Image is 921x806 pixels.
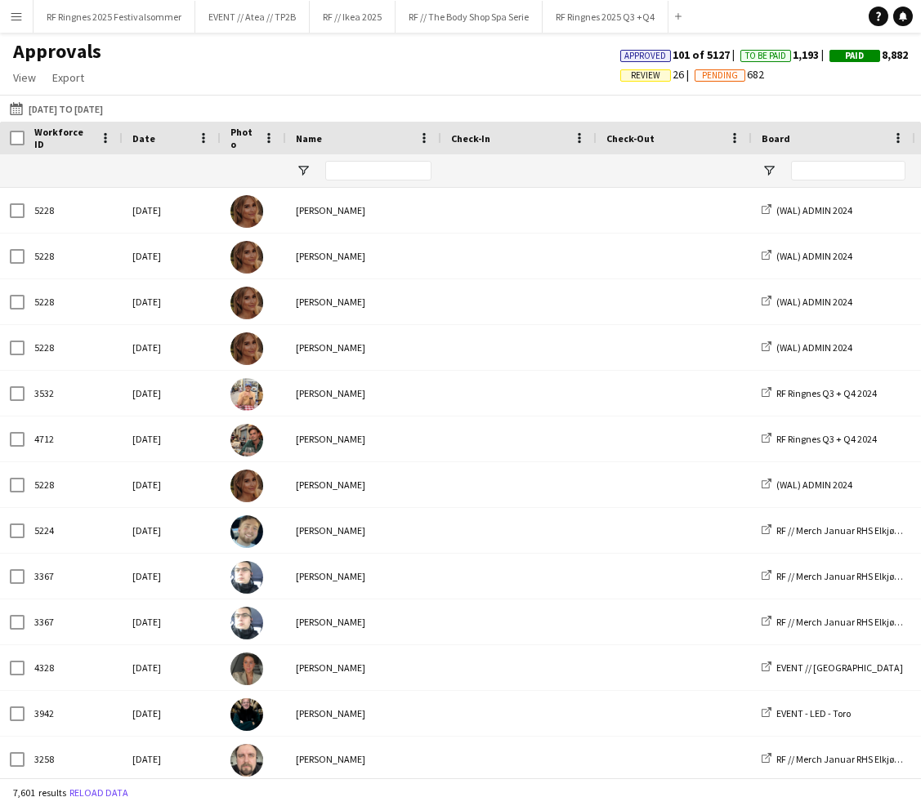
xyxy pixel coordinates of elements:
[325,161,431,180] input: Name Filter Input
[286,554,441,599] div: [PERSON_NAME]
[776,433,877,445] span: RF Ringnes Q3 + Q4 2024
[776,387,877,399] span: RF Ringnes Q3 + Q4 2024
[7,67,42,88] a: View
[230,287,263,319] img: Maja Myhre Johansson
[745,51,786,61] span: To Be Paid
[123,234,221,278] div: [DATE]
[762,753,920,765] a: RF // Merch Januar RHS Elkjøp 2025
[310,1,396,33] button: RF // Ikea 2025
[25,462,123,507] div: 5228
[286,599,441,644] div: [PERSON_NAME]
[7,99,106,118] button: [DATE] to [DATE]
[776,570,920,582] span: RF // Merch Januar RHS Elkjøp 2025
[762,204,852,216] a: (WAL) ADMIN 2024
[762,616,920,628] a: RF // Merch Januar RHS Elkjøp 2025
[695,67,764,82] span: 682
[66,784,132,802] button: Reload data
[620,47,740,62] span: 101 of 5127
[620,67,695,82] span: 26
[25,325,123,370] div: 5228
[34,1,195,33] button: RF Ringnes 2025 Festivalsommer
[123,508,221,553] div: [DATE]
[286,416,441,461] div: [PERSON_NAME]
[25,508,123,553] div: 5224
[762,707,851,719] a: EVENT - LED - Toro
[829,47,908,62] span: 8,882
[846,51,865,61] span: Paid
[132,132,155,145] span: Date
[230,607,263,639] img: Kenneth Olsen
[230,332,263,365] img: Maja Myhre Johansson
[123,737,221,782] div: [DATE]
[230,126,257,150] span: Photo
[762,132,790,145] span: Board
[625,51,667,61] span: Approved
[762,163,776,178] button: Open Filter Menu
[13,70,36,85] span: View
[286,691,441,736] div: [PERSON_NAME]
[123,554,221,599] div: [DATE]
[762,433,877,445] a: RF Ringnes Q3 + Q4 2024
[776,341,852,354] span: (WAL) ADMIN 2024
[776,661,903,674] span: EVENT // [GEOGRAPHIC_DATA]
[25,279,123,324] div: 5228
[123,325,221,370] div: [DATE]
[123,416,221,461] div: [DATE]
[230,698,263,731] img: Kasper André Melås
[286,371,441,416] div: [PERSON_NAME]
[286,188,441,233] div: [PERSON_NAME]
[286,462,441,507] div: [PERSON_NAME]
[776,250,852,262] span: (WAL) ADMIN 2024
[776,524,920,537] span: RF // Merch Januar RHS Elkjøp 2025
[776,204,852,216] span: (WAL) ADMIN 2024
[286,645,441,690] div: [PERSON_NAME]
[286,508,441,553] div: [PERSON_NAME]
[286,737,441,782] div: [PERSON_NAME]
[791,161,905,180] input: Board Filter Input
[762,296,852,308] a: (WAL) ADMIN 2024
[25,234,123,278] div: 5228
[230,561,263,594] img: Kenneth Olsen
[34,126,93,150] span: Workforce ID
[230,424,263,456] img: Wilmer Borgnes
[25,691,123,736] div: 3942
[123,599,221,644] div: [DATE]
[631,70,660,81] span: Review
[230,241,263,274] img: Maja Myhre Johansson
[195,1,310,33] button: EVENT // Atea // TP2B
[762,341,852,354] a: (WAL) ADMIN 2024
[46,67,91,88] a: Export
[230,470,263,502] img: Maja Myhre Johansson
[606,132,655,145] span: Check-Out
[296,163,311,178] button: Open Filter Menu
[776,753,920,765] span: RF // Merch Januar RHS Elkjøp 2025
[123,188,221,233] div: [DATE]
[776,616,920,628] span: RF // Merch Januar RHS Elkjøp 2025
[25,554,123,599] div: 3367
[286,279,441,324] div: [PERSON_NAME]
[25,188,123,233] div: 5228
[25,416,123,461] div: 4712
[762,479,852,491] a: (WAL) ADMIN 2024
[776,296,852,308] span: (WAL) ADMIN 2024
[25,645,123,690] div: 4328
[286,234,441,278] div: [PERSON_NAME]
[230,515,263,548] img: Kristoffer Andersen
[762,250,852,262] a: (WAL) ADMIN 2024
[52,70,84,85] span: Export
[230,378,263,411] img: Filip Øverli
[776,707,851,719] span: EVENT - LED - Toro
[230,652,263,685] img: ylva Barane
[230,744,263,777] img: Vegar Staven
[286,325,441,370] div: [PERSON_NAME]
[762,387,877,399] a: RF Ringnes Q3 + Q4 2024
[123,462,221,507] div: [DATE]
[762,524,920,537] a: RF // Merch Januar RHS Elkjøp 2025
[543,1,668,33] button: RF Ringnes 2025 Q3 +Q4
[396,1,543,33] button: RF // The Body Shop Spa Serie
[25,737,123,782] div: 3258
[762,661,903,674] a: EVENT // [GEOGRAPHIC_DATA]
[702,70,738,81] span: Pending
[123,645,221,690] div: [DATE]
[762,570,920,582] a: RF // Merch Januar RHS Elkjøp 2025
